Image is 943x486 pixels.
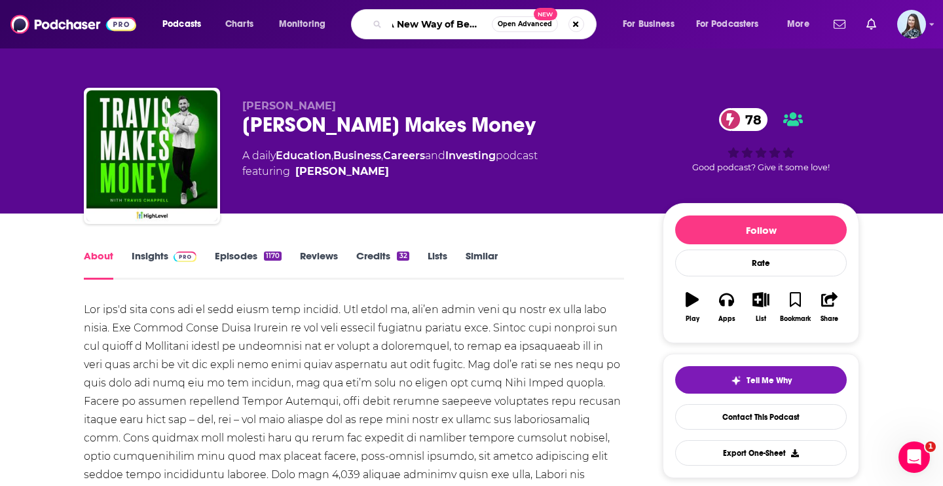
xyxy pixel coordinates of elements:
div: 1170 [264,252,282,261]
div: A daily podcast [242,148,538,179]
img: tell me why sparkle [731,375,741,386]
div: Bookmark [780,315,811,323]
span: featuring [242,164,538,179]
span: , [331,149,333,162]
a: Lists [428,250,447,280]
button: open menu [778,14,826,35]
span: For Business [623,15,675,33]
a: Similar [466,250,498,280]
span: and [425,149,445,162]
iframe: Intercom live chat [898,441,930,473]
a: Charts [217,14,261,35]
input: Search podcasts, credits, & more... [387,14,492,35]
button: Export One-Sheet [675,440,847,466]
a: Education [276,149,331,162]
button: open menu [270,14,342,35]
button: Apps [709,284,743,331]
a: About [84,250,113,280]
button: open menu [614,14,691,35]
img: Podchaser Pro [174,252,196,262]
img: User Profile [897,10,926,39]
button: tell me why sparkleTell Me Why [675,366,847,394]
button: Show profile menu [897,10,926,39]
button: Share [813,284,847,331]
a: Investing [445,149,496,162]
span: 1 [925,441,936,452]
button: open menu [153,14,218,35]
span: 78 [732,108,768,131]
a: Show notifications dropdown [828,13,851,35]
a: Show notifications dropdown [861,13,881,35]
button: Open AdvancedNew [492,16,558,32]
span: New [534,8,557,20]
span: Podcasts [162,15,201,33]
span: Charts [225,15,253,33]
a: Contact This Podcast [675,404,847,430]
a: InsightsPodchaser Pro [132,250,196,280]
div: Play [686,315,699,323]
a: Credits32 [356,250,409,280]
div: Share [821,315,838,323]
a: Reviews [300,250,338,280]
span: For Podcasters [696,15,759,33]
button: open menu [688,14,778,35]
img: Podchaser - Follow, Share and Rate Podcasts [10,12,136,37]
div: Apps [718,315,735,323]
img: Travis Makes Money [86,90,217,221]
button: List [744,284,778,331]
button: Bookmark [778,284,812,331]
span: [PERSON_NAME] [242,100,336,112]
span: More [787,15,809,33]
a: Business [333,149,381,162]
a: 78 [719,108,768,131]
span: Good podcast? Give it some love! [692,162,830,172]
span: Monitoring [279,15,325,33]
span: Logged in as brookefortierpr [897,10,926,39]
div: 32 [397,252,409,261]
div: Search podcasts, credits, & more... [363,9,609,39]
span: Tell Me Why [747,375,792,386]
button: Play [675,284,709,331]
span: Open Advanced [498,21,552,28]
div: List [756,315,766,323]
a: Travis Chappell [295,164,389,179]
a: Careers [383,149,425,162]
a: Episodes1170 [215,250,282,280]
span: , [381,149,383,162]
div: Rate [675,250,847,276]
button: Follow [675,215,847,244]
div: 78Good podcast? Give it some love! [663,100,859,181]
